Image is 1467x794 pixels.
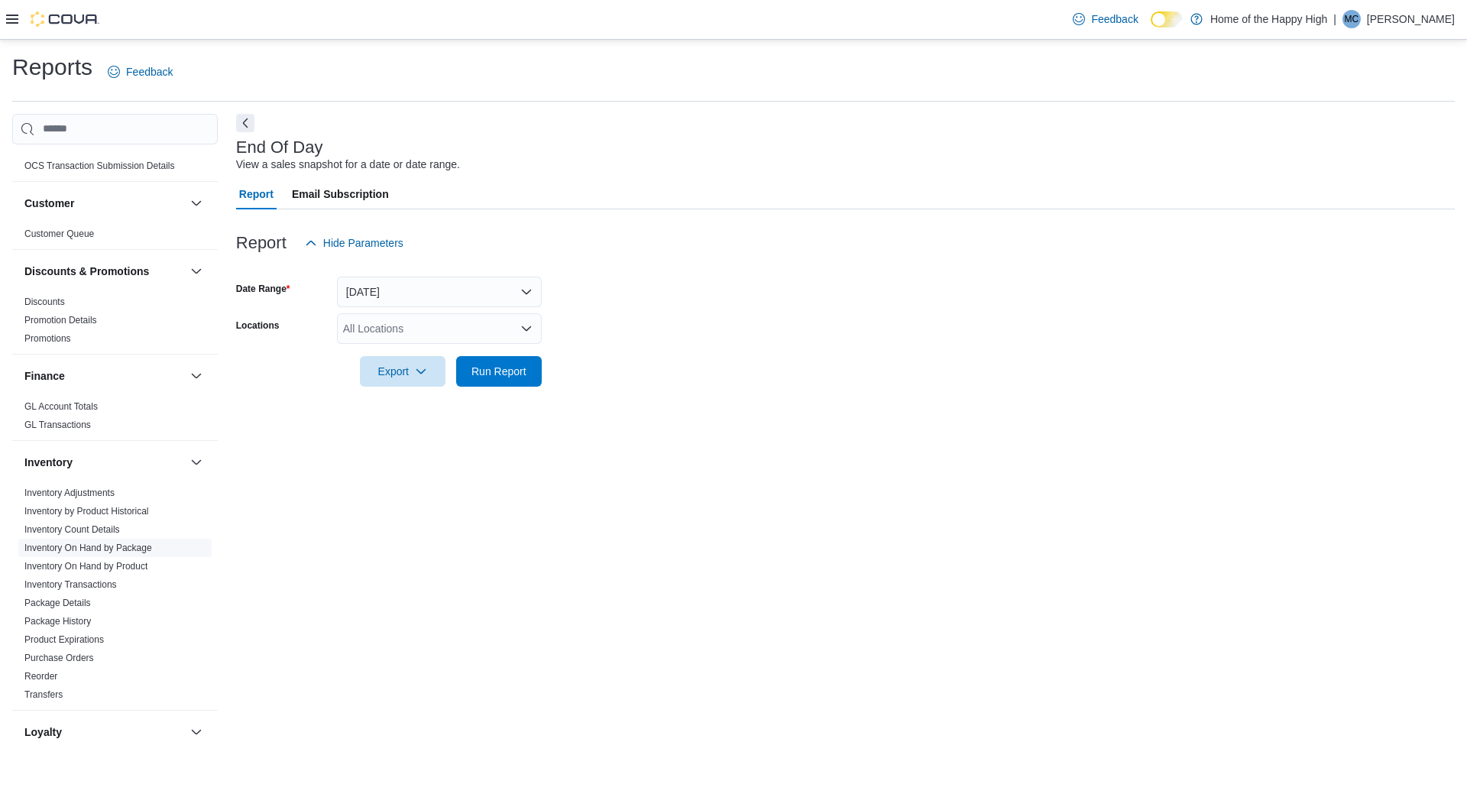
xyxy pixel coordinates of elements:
button: Open list of options [520,322,533,335]
span: Product Expirations [24,634,104,646]
div: Discounts & Promotions [12,293,218,354]
span: Inventory Adjustments [24,487,115,499]
span: GL Account Totals [24,400,98,413]
a: Discounts [24,297,65,307]
a: Inventory On Hand by Package [24,543,152,553]
button: Compliance [187,126,206,144]
span: Run Report [471,364,526,379]
button: Hide Parameters [299,228,410,258]
h3: Inventory [24,455,73,470]
button: Customer [24,196,184,211]
span: Inventory On Hand by Product [24,560,147,572]
button: Discounts & Promotions [24,264,184,279]
span: Dark Mode [1151,28,1151,28]
span: Feedback [1091,11,1138,27]
div: Finance [12,397,218,440]
h1: Reports [12,52,92,83]
h3: Report [236,234,287,252]
a: Inventory Adjustments [24,488,115,498]
a: Feedback [102,57,179,87]
a: Transfers [24,689,63,700]
a: Product Expirations [24,634,104,645]
h3: Discounts & Promotions [24,264,149,279]
button: Customer [187,194,206,212]
span: Purchase Orders [24,652,94,664]
p: [PERSON_NAME] [1367,10,1455,28]
a: Promotion Details [24,315,97,326]
a: Inventory Transactions [24,579,117,590]
a: Purchase Orders [24,653,94,663]
a: Package Details [24,598,91,608]
span: GL Transactions [24,419,91,431]
a: Promotions [24,333,71,344]
button: Export [360,356,445,387]
p: Home of the Happy High [1210,10,1327,28]
h3: Loyalty [24,724,62,740]
button: Finance [24,368,184,384]
span: Email Subscription [292,179,389,209]
button: Inventory [187,453,206,472]
h3: Finance [24,368,65,384]
span: Feedback [126,64,173,79]
span: MC [1345,10,1359,28]
span: Export [369,356,436,387]
a: Reorder [24,671,57,682]
span: Promotion Details [24,314,97,326]
span: Hide Parameters [323,235,403,251]
a: Inventory by Product Historical [24,506,149,517]
span: Transfers [24,689,63,701]
h3: End Of Day [236,138,323,157]
label: Date Range [236,283,290,295]
button: Next [236,114,254,132]
button: Run Report [456,356,542,387]
a: GL Account Totals [24,401,98,412]
span: Promotions [24,332,71,345]
button: [DATE] [337,277,542,307]
button: Finance [187,367,206,385]
h3: Customer [24,196,74,211]
div: Customer [12,225,218,249]
span: Inventory Transactions [24,578,117,591]
button: Discounts & Promotions [187,262,206,280]
a: Customer Queue [24,228,94,239]
div: Compliance [12,157,218,181]
span: Package Details [24,597,91,609]
input: Dark Mode [1151,11,1183,28]
span: Inventory Count Details [24,523,120,536]
button: Inventory [24,455,184,470]
div: View a sales snapshot for a date or date range. [236,157,460,173]
span: Reorder [24,670,57,682]
span: Inventory by Product Historical [24,505,149,517]
span: Package History [24,615,91,627]
a: OCS Transaction Submission Details [24,160,175,171]
a: Inventory On Hand by Product [24,561,147,572]
span: Report [239,179,274,209]
span: OCS Transaction Submission Details [24,160,175,172]
span: Discounts [24,296,65,308]
a: Package History [24,616,91,627]
div: Monique Colls-Fundora [1342,10,1361,28]
img: Cova [31,11,99,27]
label: Locations [236,319,280,332]
span: Customer Queue [24,228,94,240]
div: Inventory [12,484,218,710]
button: Loyalty [24,724,184,740]
button: Loyalty [187,723,206,741]
p: | [1333,10,1336,28]
span: Inventory On Hand by Package [24,542,152,554]
a: Inventory Count Details [24,524,120,535]
a: GL Transactions [24,420,91,430]
a: Feedback [1067,4,1144,34]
